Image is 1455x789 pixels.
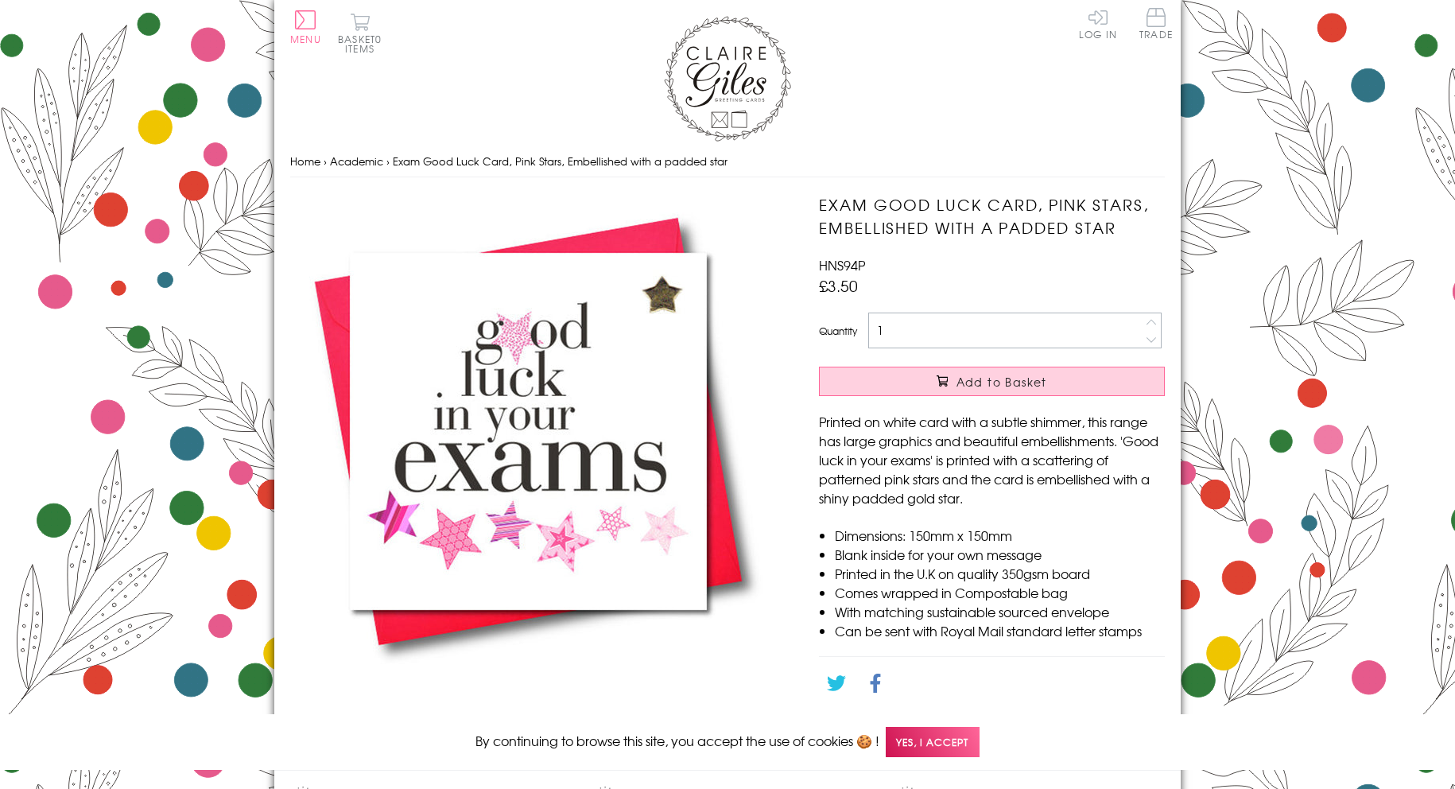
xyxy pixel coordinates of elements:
span: › [324,154,327,169]
span: 0 items [345,32,382,56]
li: Blank inside for your own message [835,545,1165,564]
span: HNS94P [819,255,865,274]
a: Home [290,154,320,169]
li: With matching sustainable sourced envelope [835,602,1165,621]
img: Claire Giles Greetings Cards [664,16,791,142]
a: Log In [1079,8,1117,39]
span: › [386,154,390,169]
button: Menu [290,10,321,44]
h1: Exam Good Luck Card, Pink Stars, Embellished with a padded star [819,193,1165,239]
span: Trade [1139,8,1173,39]
a: Academic [330,154,383,169]
span: Yes, I accept [886,727,980,758]
button: Basket0 items [338,13,382,53]
img: Exam Good Luck Card, Pink Stars, Embellished with a padded star [290,193,767,670]
button: Add to Basket [819,367,1165,396]
li: Can be sent with Royal Mail standard letter stamps [835,621,1165,640]
span: Menu [290,32,321,46]
a: Trade [1139,8,1173,42]
li: Dimensions: 150mm x 150mm [835,526,1165,545]
li: Comes wrapped in Compostable bag [835,583,1165,602]
nav: breadcrumbs [290,146,1165,178]
span: £3.50 [819,274,858,297]
span: Exam Good Luck Card, Pink Stars, Embellished with a padded star [393,154,727,169]
span: Add to Basket [956,374,1047,390]
li: Printed in the U.K on quality 350gsm board [835,564,1165,583]
p: Printed on white card with a subtle shimmer, this range has large graphics and beautiful embellis... [819,412,1165,507]
label: Quantity [819,324,857,338]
